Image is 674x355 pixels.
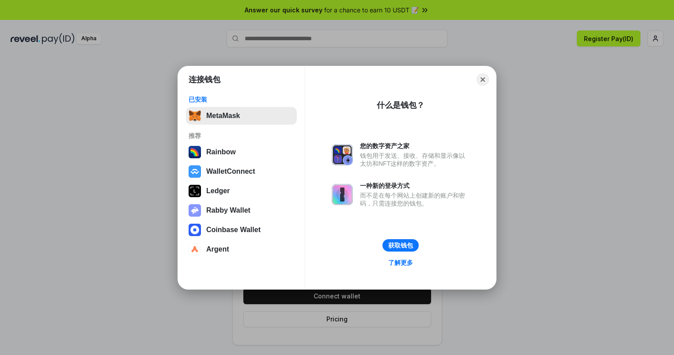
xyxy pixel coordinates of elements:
button: Close [477,73,489,86]
div: WalletConnect [206,168,255,176]
img: svg+xml,%3Csvg%20xmlns%3D%22http%3A%2F%2Fwww.w3.org%2F2000%2Fsvg%22%20fill%3D%22none%22%20viewBox... [332,144,353,165]
button: Rainbow [186,143,297,161]
img: svg+xml,%3Csvg%20width%3D%22120%22%20height%3D%22120%22%20viewBox%3D%220%200%20120%20120%22%20fil... [189,146,201,158]
div: 而不是在每个网站上创建新的账户和密码，只需连接您的钱包。 [360,191,470,207]
div: Argent [206,245,229,253]
div: Coinbase Wallet [206,226,261,234]
button: WalletConnect [186,163,297,180]
div: Ledger [206,187,230,195]
img: svg+xml,%3Csvg%20width%3D%2228%22%20height%3D%2228%22%20viewBox%3D%220%200%2028%2028%22%20fill%3D... [189,243,201,256]
div: 获取钱包 [388,241,413,249]
img: svg+xml,%3Csvg%20xmlns%3D%22http%3A%2F%2Fwww.w3.org%2F2000%2Fsvg%22%20width%3D%2228%22%20height%3... [189,185,201,197]
div: 钱包用于发送、接收、存储和显示像以太坊和NFT这样的数字资产。 [360,152,470,168]
button: Coinbase Wallet [186,221,297,239]
button: Rabby Wallet [186,202,297,219]
img: svg+xml,%3Csvg%20xmlns%3D%22http%3A%2F%2Fwww.w3.org%2F2000%2Fsvg%22%20fill%3D%22none%22%20viewBox... [189,204,201,217]
div: MetaMask [206,112,240,120]
button: Ledger [186,182,297,200]
button: 获取钱包 [382,239,419,252]
div: 一种新的登录方式 [360,182,470,190]
h1: 连接钱包 [189,74,220,85]
div: 了解更多 [388,259,413,267]
img: svg+xml,%3Csvg%20width%3D%2228%22%20height%3D%2228%22%20viewBox%3D%220%200%2028%2028%22%20fill%3D... [189,165,201,178]
img: svg+xml,%3Csvg%20width%3D%2228%22%20height%3D%2228%22%20viewBox%3D%220%200%2028%2028%22%20fill%3D... [189,224,201,236]
img: svg+xml,%3Csvg%20fill%3D%22none%22%20height%3D%2233%22%20viewBox%3D%220%200%2035%2033%22%20width%... [189,110,201,122]
div: 什么是钱包？ [377,100,424,111]
img: svg+xml,%3Csvg%20xmlns%3D%22http%3A%2F%2Fwww.w3.org%2F2000%2Fsvg%22%20fill%3D%22none%22%20viewBox... [332,184,353,205]
div: 推荐 [189,132,294,140]
button: MetaMask [186,107,297,125]
button: Argent [186,240,297,258]
a: 了解更多 [383,257,418,268]
div: Rabby Wallet [206,206,250,214]
div: Rainbow [206,148,236,156]
div: 已安装 [189,95,294,103]
div: 您的数字资产之家 [360,142,470,150]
